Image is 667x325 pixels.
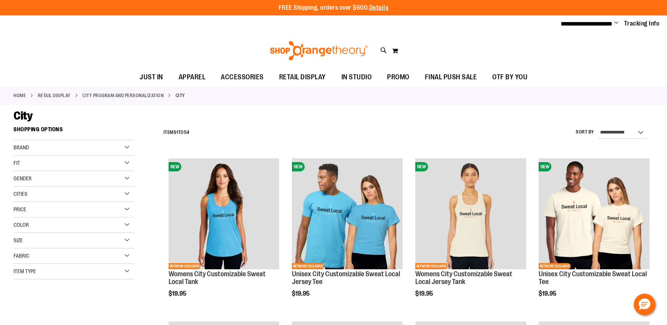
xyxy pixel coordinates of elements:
[14,253,29,259] span: Fabric
[539,290,558,297] span: $19.95
[140,68,163,86] span: JUST IN
[169,158,280,269] img: City Customizable Perfect Racerback Tank
[341,68,372,86] span: IN STUDIO
[539,158,650,269] img: Image of Unisex City Customizable Very Important Tee
[179,68,206,86] span: APPAREL
[379,68,417,86] a: PROMO
[535,154,653,317] div: product
[82,92,164,99] a: CITY PROGRAM AND PERSONALIZATION
[14,160,20,166] span: Fit
[387,68,409,86] span: PROMO
[292,270,400,286] a: Unisex City Customizable Sweat Local Jersey Tee
[576,129,594,135] label: Sort By
[539,162,551,171] span: NEW
[415,270,512,286] a: Womens City Customizable Sweat Local Jersey Tank
[415,158,526,269] img: City Customizable Jersey Racerback Tank
[14,206,26,212] span: Price
[415,162,428,171] span: NEW
[334,68,380,86] a: IN STUDIO
[369,4,389,11] a: Details
[624,19,660,28] a: Tracking Info
[169,270,266,286] a: Womens City Customizable Sweat Local Tank
[539,263,571,269] span: NETWORK EXCLUSIVE
[415,158,526,270] a: City Customizable Jersey Racerback TankNEWNETWORK EXCLUSIVE
[14,268,36,274] span: Item Type
[165,154,283,317] div: product
[614,20,618,27] button: Account menu
[14,92,26,99] a: Home
[279,68,326,86] span: RETAIL DISPLAY
[169,263,201,269] span: NETWORK EXCLUSIVE
[14,222,29,228] span: Color
[14,175,32,181] span: Gender
[164,127,189,139] h2: Items to
[415,263,447,269] span: NETWORK EXCLUSIVE
[14,109,32,122] span: City
[634,294,655,315] button: Hello, have a question? Let’s chat.
[269,41,369,60] img: Shop Orangetheory
[38,92,71,99] a: RETAIL DISPLAY
[184,130,189,135] span: 54
[213,68,271,86] a: ACCESSORIES
[539,158,650,270] a: Image of Unisex City Customizable Very Important TeeNEWNETWORK EXCLUSIVE
[132,68,171,86] a: JUST IN
[292,158,403,269] img: Unisex City Customizable Fine Jersey Tee
[292,158,403,270] a: Unisex City Customizable Fine Jersey TeeNEWNETWORK EXCLUSIVE
[288,154,407,317] div: product
[484,68,535,86] a: OTF BY YOU
[425,68,477,86] span: FINAL PUSH SALE
[539,270,647,286] a: Unisex City Customizable Sweat Local Tee
[221,68,264,86] span: ACCESSORIES
[14,191,27,197] span: Cities
[176,92,185,99] strong: City
[292,162,305,171] span: NEW
[492,68,527,86] span: OTF BY YOU
[14,237,23,243] span: Size
[14,123,134,140] strong: Shopping Options
[279,3,389,12] p: FREE Shipping, orders over $600.
[415,290,434,297] span: $19.95
[417,68,485,86] a: FINAL PUSH SALE
[292,290,311,297] span: $19.95
[271,68,334,86] a: RETAIL DISPLAY
[176,130,178,135] span: 1
[169,158,280,270] a: City Customizable Perfect Racerback TankNEWNETWORK EXCLUSIVE
[169,290,188,297] span: $19.95
[169,162,181,171] span: NEW
[14,144,29,151] span: Brand
[292,263,324,269] span: NETWORK EXCLUSIVE
[411,154,530,317] div: product
[171,68,213,86] a: APPAREL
